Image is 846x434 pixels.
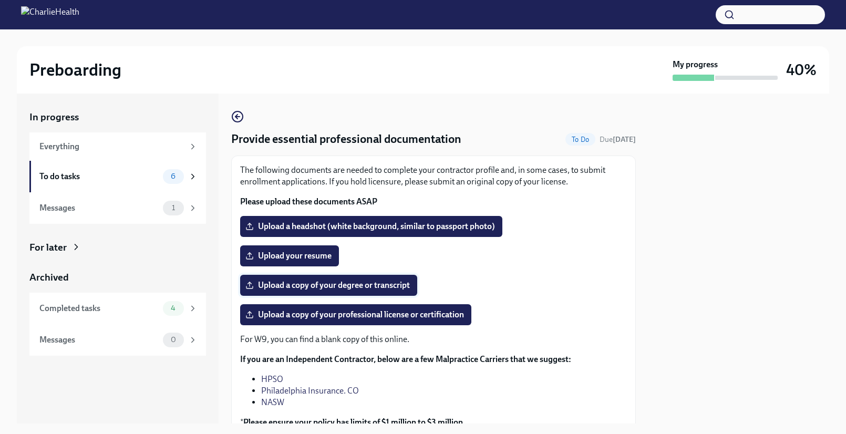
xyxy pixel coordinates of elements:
a: Everything [29,132,206,161]
h4: Provide essential professional documentation [231,131,461,147]
div: For later [29,241,67,254]
a: In progress [29,110,206,124]
a: To do tasks6 [29,161,206,192]
strong: [DATE] [613,135,636,144]
label: Upload a copy of your degree or transcript [240,275,417,296]
a: Messages0 [29,324,206,356]
p: For W9, you can find a blank copy of this online. [240,334,627,345]
h2: Preboarding [29,59,121,80]
a: Completed tasks4 [29,293,206,324]
a: Archived [29,271,206,284]
div: Messages [39,202,159,214]
a: HPSO [261,374,283,384]
div: To do tasks [39,171,159,182]
strong: Please ensure your policy has limits of $1 million to $3 million [243,417,463,427]
span: Upload a copy of your degree or transcript [247,280,410,291]
span: 1 [166,204,181,212]
span: 6 [164,172,182,180]
span: Upload a copy of your professional license or certification [247,309,464,320]
strong: If you are an Independent Contractor, below are a few Malpractice Carriers that we suggest: [240,354,571,364]
div: Messages [39,334,159,346]
strong: My progress [673,59,718,70]
p: The following documents are needed to complete your contractor profile and, in some cases, to sub... [240,164,627,188]
span: To Do [565,136,595,143]
span: September 25th, 2025 09:00 [600,135,636,144]
span: Upload your resume [247,251,332,261]
span: 4 [164,304,182,312]
label: Upload a copy of your professional license or certification [240,304,471,325]
a: For later [29,241,206,254]
a: NASW [261,397,284,407]
h3: 40% [786,60,817,79]
span: Due [600,135,636,144]
span: 0 [164,336,182,344]
div: Completed tasks [39,303,159,314]
a: Messages1 [29,192,206,224]
label: Upload a headshot (white background, similar to passport photo) [240,216,502,237]
span: Upload a headshot (white background, similar to passport photo) [247,221,495,232]
a: Philadelphia Insurance. CO [261,386,359,396]
label: Upload your resume [240,245,339,266]
div: Everything [39,141,184,152]
img: CharlieHealth [21,6,79,23]
strong: Please upload these documents ASAP [240,197,377,206]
